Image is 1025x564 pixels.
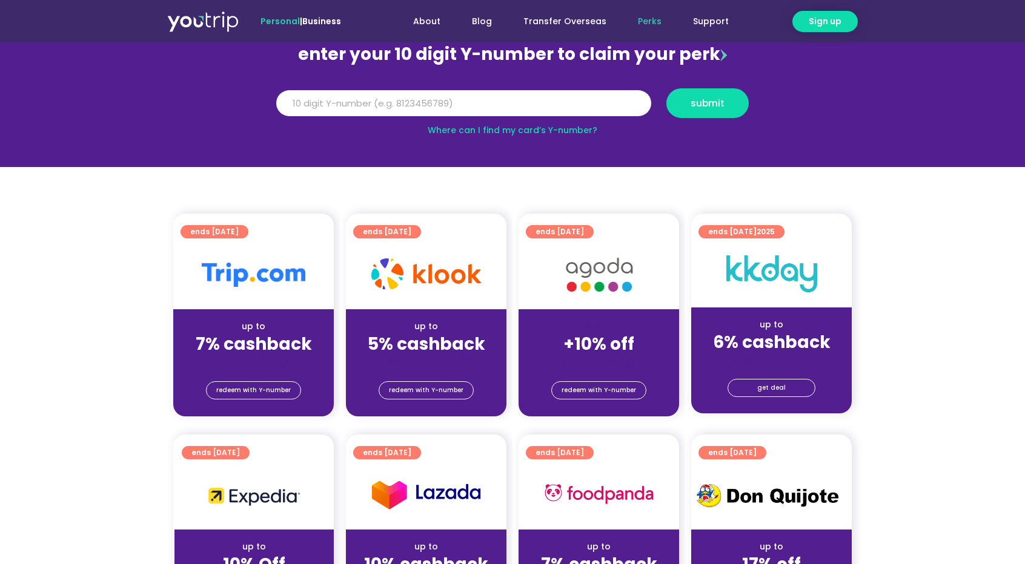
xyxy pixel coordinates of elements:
a: Sign up [792,11,858,32]
div: up to [183,320,324,333]
span: 2025 [757,226,775,237]
a: ends [DATE] [181,225,248,238]
a: redeem with Y-number [379,381,474,399]
a: ends [DATE]2025 [698,225,785,238]
span: ends [DATE] [536,225,584,238]
a: ends [DATE] [353,225,421,238]
a: About [397,10,456,33]
a: ends [DATE] [526,446,594,459]
a: redeem with Y-number [206,381,301,399]
a: ends [DATE] [526,225,594,238]
span: ends [DATE] [708,446,757,459]
span: up to [588,320,610,332]
input: 10 digit Y-number (e.g. 8123456789) [276,90,651,117]
span: redeem with Y-number [389,382,463,399]
div: enter your 10 digit Y-number to claim your perk [270,39,755,70]
strong: 5% cashback [368,332,485,356]
span: ends [DATE] [363,446,411,459]
div: (for stays only) [528,355,669,368]
span: redeem with Y-number [216,382,291,399]
a: ends [DATE] [353,446,421,459]
div: (for stays only) [183,355,324,368]
div: (for stays only) [701,353,842,366]
a: ends [DATE] [698,446,766,459]
a: get deal [728,379,815,397]
span: ends [DATE] [708,225,775,238]
a: Perks [622,10,677,33]
span: get deal [757,379,786,396]
a: ends [DATE] [182,446,250,459]
a: Where can I find my card’s Y-number? [428,124,597,136]
a: Transfer Overseas [508,10,622,33]
span: submit [691,99,725,108]
a: Business [302,15,341,27]
div: up to [184,540,324,553]
span: ends [DATE] [190,225,239,238]
strong: 6% cashback [713,330,831,354]
form: Y Number [276,88,749,127]
span: ends [DATE] [191,446,240,459]
div: up to [356,320,497,333]
strong: +10% off [563,332,634,356]
a: Blog [456,10,508,33]
a: redeem with Y-number [551,381,646,399]
strong: 7% cashback [196,332,312,356]
span: Personal [260,15,300,27]
div: (for stays only) [356,355,497,368]
span: ends [DATE] [536,446,584,459]
div: up to [701,540,842,553]
button: submit [666,88,749,118]
nav: Menu [374,10,745,33]
span: redeem with Y-number [562,382,636,399]
span: | [260,15,341,27]
span: ends [DATE] [363,225,411,238]
span: Sign up [809,15,841,28]
div: up to [701,318,842,331]
a: Support [677,10,745,33]
div: up to [528,540,669,553]
div: up to [356,540,497,553]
